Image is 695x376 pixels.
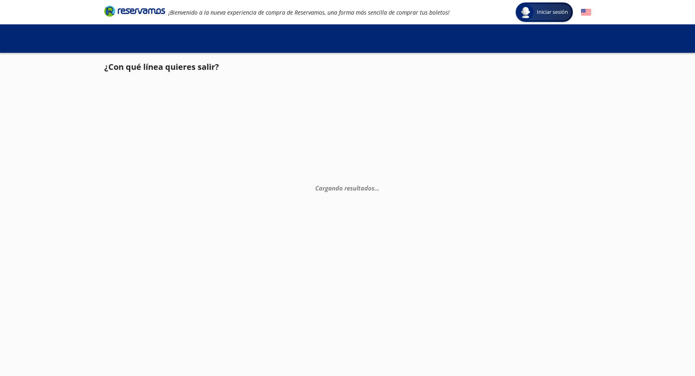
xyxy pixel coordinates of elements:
span: Iniciar sesión [534,8,571,16]
span: . [378,184,379,192]
i: Brand Logo [104,5,165,17]
span: . [374,184,376,192]
a: Brand Logo [104,5,165,19]
span: . [376,184,378,192]
em: ¡Bienvenido a la nueva experiencia de compra de Reservamos, una forma más sencilla de comprar tus... [168,9,450,16]
button: English [581,7,591,17]
em: Cargando resultados [315,184,379,192]
p: ¿Con qué línea quieres salir? [104,61,219,73]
